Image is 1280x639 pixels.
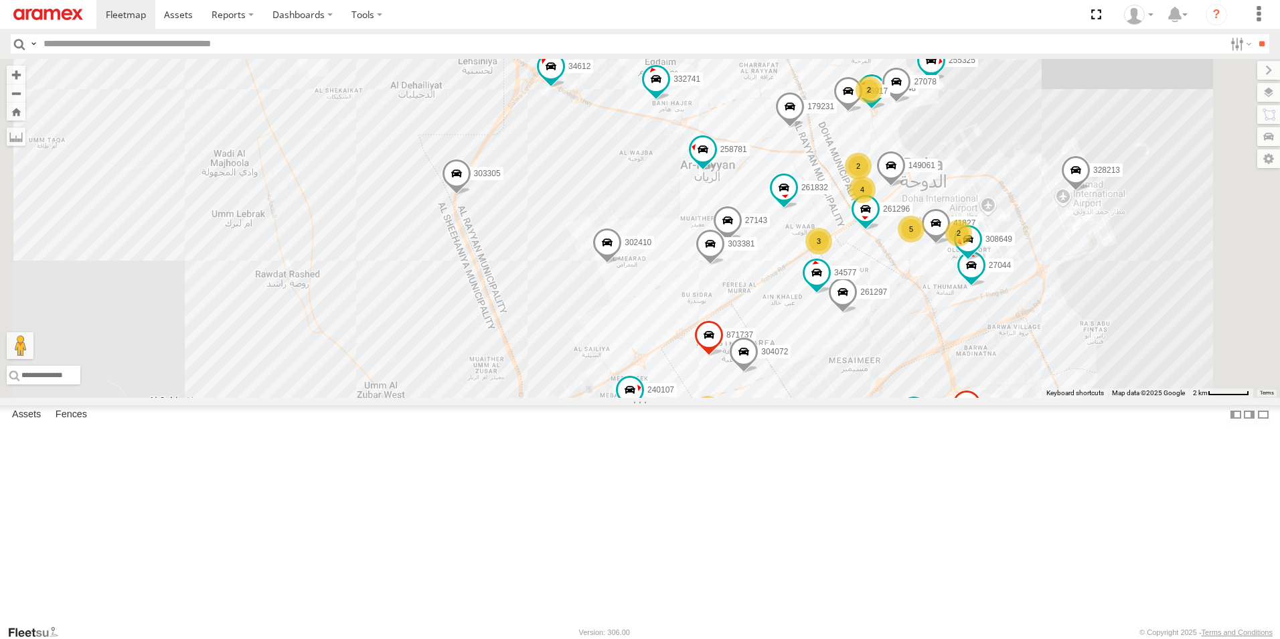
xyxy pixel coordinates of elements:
span: 149061 [908,161,935,170]
div: 4 [849,176,876,203]
button: Zoom in [7,66,25,84]
div: 2 [945,220,972,246]
span: 27044 [989,261,1011,271]
div: 3 [805,228,832,255]
span: 261297 [860,287,887,297]
span: 302410 [625,238,651,247]
span: 332741 [673,75,700,84]
span: 34612 [568,62,590,72]
label: Fences [49,405,94,424]
label: Hide Summary Table [1257,405,1270,425]
button: Drag Pegman onto the map to open Street View [7,332,33,359]
div: © Copyright 2025 - [1139,628,1273,636]
label: Assets [5,405,48,424]
label: Measure [7,127,25,146]
label: Dock Summary Table to the Left [1229,405,1243,425]
button: Zoom Home [7,102,25,121]
span: 2 km [1193,389,1208,397]
label: Search Query [28,34,39,54]
span: 179231 [807,102,834,111]
a: Terms (opens in new tab) [1260,390,1274,396]
span: 41827 [953,219,975,228]
button: Keyboard shortcuts [1046,388,1104,398]
span: 261296 [883,204,910,214]
span: 261832 [801,184,828,193]
img: aramex-logo.svg [13,9,83,20]
a: Visit our Website [7,626,69,639]
span: 27078 [914,77,936,86]
span: 303305 [474,169,501,178]
div: Version: 306.00 [579,628,630,636]
div: Mohammed Fahim [1119,5,1158,25]
label: Map Settings [1257,149,1280,168]
i: ? [1206,4,1227,25]
span: 255325 [949,56,975,65]
span: 27143 [745,216,767,225]
span: 34577 [834,268,856,277]
span: 304072 [761,348,788,357]
div: 5 [898,216,925,242]
button: Zoom out [7,84,25,102]
div: 2 [845,153,872,180]
span: 328213 [1093,166,1120,175]
span: 240107 [647,385,674,395]
span: 308649 [985,235,1012,244]
a: Terms and Conditions [1202,628,1273,636]
span: 303381 [728,239,754,248]
div: 2 [694,396,721,423]
div: 2 [856,76,882,103]
label: Search Filter Options [1225,34,1254,54]
span: 871737 [726,330,753,340]
label: Dock Summary Table to the Right [1243,405,1256,425]
span: 258781 [720,145,747,154]
span: Map data ©2025 Google [1112,389,1185,397]
button: Map Scale: 2 km per 58 pixels [1189,388,1253,398]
